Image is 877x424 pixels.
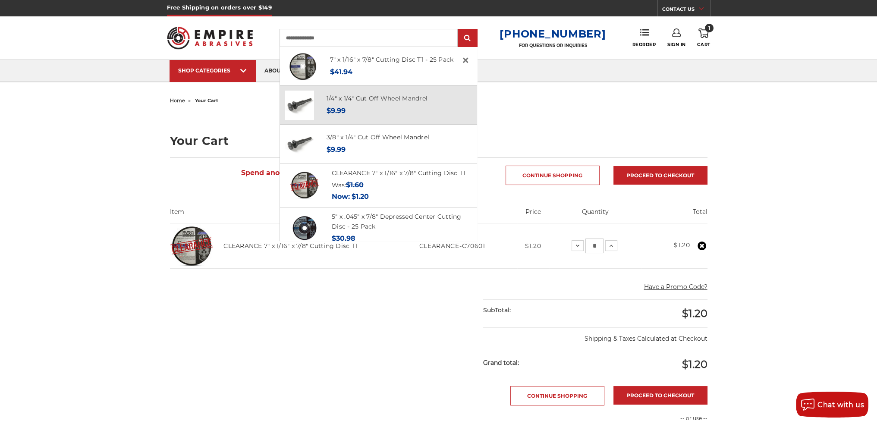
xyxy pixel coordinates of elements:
a: CONTACT US [662,4,710,16]
span: $9.99 [327,145,346,154]
span: CLEARANCE-C70601 [419,242,485,250]
span: Chat with us [817,401,864,409]
a: 7" x 1/16" x 7/8" Cutting Disc T1 - 25 Pack [330,56,454,63]
span: your cart [195,97,218,104]
div: SubTotal: [483,300,595,321]
img: CLEARANCE 7" x 1/16" x 7/8" Cutting Disc T1 [290,170,319,200]
a: about us [256,60,301,82]
input: CLEARANCE 7" x 1/16" x 7/8" Cutting Disc T1 Quantity: [585,239,604,253]
span: Reorder [632,42,656,47]
img: 1/4" inch x 1/4" inch mandrel [285,91,314,120]
a: 1/4" x 1/4" Cut Off Wheel Mandrel [327,94,427,102]
span: Sign In [667,42,686,47]
strong: $1.20 [674,241,690,249]
input: Submit [459,30,476,47]
a: Reorder [632,28,656,47]
span: $1.60 [346,181,364,189]
a: 5" x .045" x 7/8" Depressed Center Cutting Disc - 25 Pack [332,213,462,230]
a: 3/8" x 1/4" Cut Off Wheel Mandrel [327,133,429,141]
span: × [462,52,469,69]
div: SHOP CATEGORIES [178,67,247,74]
span: $1.20 [682,307,707,320]
span: $1.20 [682,358,707,371]
a: CLEARANCE 7" x 1/16" x 7/8" Cutting Disc T1 [332,169,466,177]
a: Proceed to checkout [613,386,707,405]
th: Quantity [549,207,641,223]
h1: Your Cart [170,135,707,147]
div: Was: [332,179,466,191]
span: Cart [697,42,710,47]
th: Total [641,207,707,223]
a: Continue Shopping [506,166,600,185]
span: $9.99 [327,107,346,115]
img: 7 x 1/16 x 7/8 abrasive cut off wheel [288,52,317,81]
span: Now: [332,192,350,201]
span: $41.94 [330,68,352,76]
img: CLEARANCE 7" x 1/16" x 7/8" Cutting Disc T1 [170,224,213,267]
img: Empire Abrasives [167,21,253,55]
p: FOR QUESTIONS OR INQUIRIES [500,43,606,48]
a: Proceed to checkout [613,166,707,185]
img: 3/8" inch x 1/4" inch mandrel [285,129,314,159]
p: -- or use -- [600,415,707,422]
img: 5" x 3/64" x 7/8" Depressed Center Type 27 Cut Off Wheel [290,214,319,243]
a: [PHONE_NUMBER] [500,28,606,40]
span: $1.20 [352,192,369,201]
button: Chat with us [796,392,868,418]
th: Item [170,207,387,223]
a: Close [459,53,472,67]
a: Continue Shopping [510,386,604,405]
span: Spend another $147.80 to qualify for free shipping! [241,169,425,177]
span: 1 [705,24,714,32]
a: 1 Cart [697,28,710,47]
a: home [170,97,185,104]
a: CLEARANCE 7" x 1/16" x 7/8" Cutting Disc T1 [223,242,358,250]
span: $1.20 [525,242,541,250]
th: Price [517,207,549,223]
p: Shipping & Taxes Calculated at Checkout [483,327,707,343]
button: Have a Promo Code? [644,283,707,292]
span: $30.98 [332,234,355,242]
strong: Grand total: [483,359,519,367]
